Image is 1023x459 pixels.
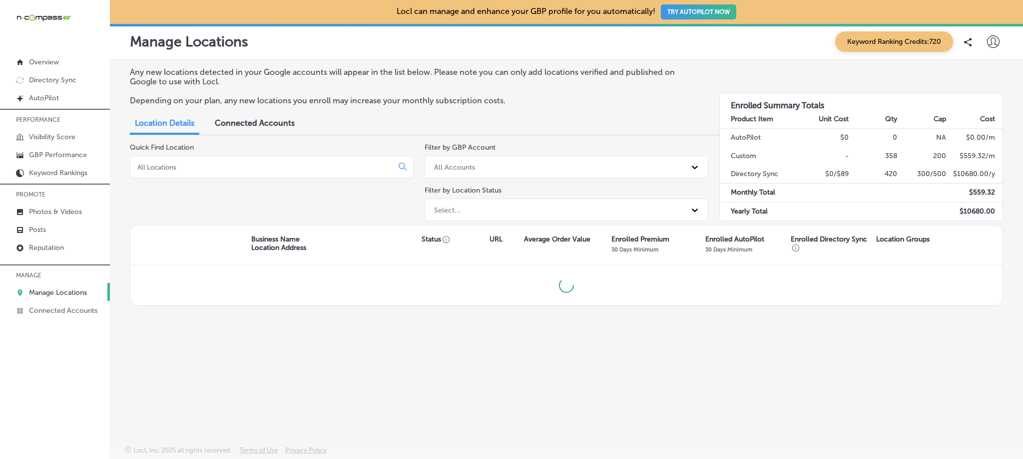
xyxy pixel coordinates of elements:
a: Terms of Use [239,447,278,459]
label: Filter by Location Status [425,186,502,195]
p: Connected Accounts [29,306,97,315]
input: All Locations [136,163,391,172]
td: $ 0.00 /m [947,129,1003,147]
p: URL [490,235,503,243]
p: Manage Locations [29,288,87,297]
p: 30 Days Minimum [705,246,752,253]
th: Unit Cost [801,110,849,129]
td: $ 10680.00 /y [947,165,1003,184]
td: 200 [898,147,946,165]
td: $ 559.32 /m [947,147,1003,165]
strong: Product Item [731,115,773,123]
h3: Enrolled Summary Totals [720,93,1003,110]
p: Enrolled Premium [611,235,669,243]
label: Quick Find Location [130,143,194,152]
p: Keyword Rankings [29,169,87,177]
div: All Accounts [434,163,475,171]
span: Location Details [135,118,194,128]
td: $ 10680.00 [947,202,1003,221]
p: Enrolled Directory Sync [791,235,871,252]
p: Photos & Videos [29,208,82,216]
th: Cap [898,110,946,129]
span: Connected Accounts [215,118,295,128]
p: Overview [29,58,59,66]
td: Directory Sync [720,165,801,184]
img: 660ab0bf-5cc7-4cb8-ba1c-48b5ae0f18e60NCTV_CLogo_TV_Black_-500x88.png [16,13,71,22]
th: Qty [849,110,898,129]
td: 420 [849,165,898,184]
td: $0 [801,129,849,147]
p: GBP Performance [29,151,87,159]
p: Location Groups [876,235,930,243]
th: Cost [947,110,1003,129]
p: Manage Locations [130,33,248,50]
p: Status [422,235,490,243]
p: Business Name Location Address [251,235,306,252]
p: Any new locations detected in your Google accounts will appear in the list below. Please note you... [130,67,697,86]
td: 358 [849,147,898,165]
label: Filter by GBP Account [425,143,496,152]
td: $ 559.32 [947,184,1003,202]
span: Keyword Ranking Credits: 720 [835,31,953,52]
a: Privacy Policy [285,447,327,459]
td: 300/500 [898,165,946,184]
p: Directory Sync [29,76,76,84]
p: Enrolled AutoPilot [705,235,764,243]
td: Yearly Total [720,202,801,221]
td: AutoPilot [720,129,801,147]
td: 0 [849,129,898,147]
td: NA [898,129,946,147]
p: Posts [29,226,46,234]
p: 30 Days Minimum [611,246,658,253]
p: AutoPilot [29,94,59,102]
td: Monthly Total [720,184,801,202]
p: Reputation [29,243,64,252]
td: - [801,147,849,165]
p: Depending on your plan, any new locations you enroll may increase your monthly subscription costs. [130,96,697,105]
p: Locl, Inc. 2025 all rights reserved. [133,447,232,454]
td: Custom [720,147,801,165]
p: Visibility Score [29,133,75,141]
div: Select... [434,206,461,214]
td: $0/$89 [801,165,849,184]
button: TRY AUTOPILOT NOW [661,4,736,19]
p: Average Order Value [524,235,590,243]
